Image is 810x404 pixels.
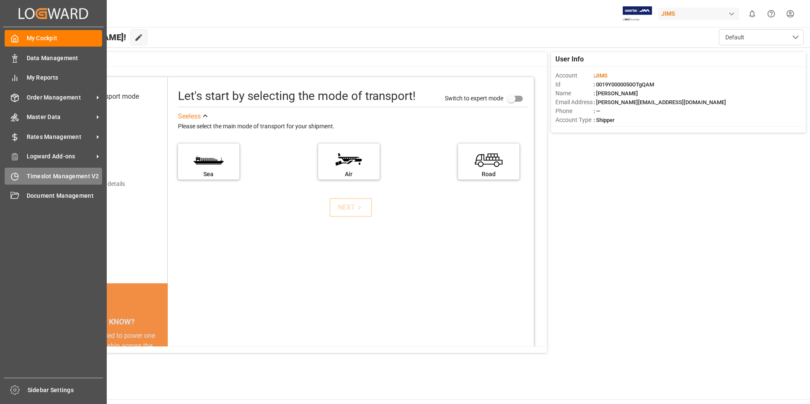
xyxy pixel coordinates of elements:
[555,54,584,64] span: User Info
[555,107,594,116] span: Phone
[27,34,103,43] span: My Cockpit
[28,386,103,395] span: Sidebar Settings
[594,108,600,114] span: : —
[182,170,235,179] div: Sea
[725,33,744,42] span: Default
[462,170,515,179] div: Road
[27,152,94,161] span: Logward Add-ons
[156,331,168,402] button: next slide / item
[555,71,594,80] span: Account
[27,172,103,181] span: Timeslot Management V2
[27,93,94,102] span: Order Management
[35,29,126,45] span: Hello [PERSON_NAME]!
[27,73,103,82] span: My Reports
[594,81,654,88] span: : 0019Y0000050OTgQAM
[594,90,638,97] span: : [PERSON_NAME]
[178,111,201,122] div: See less
[555,89,594,98] span: Name
[72,180,125,188] div: Add shipping details
[555,80,594,89] span: Id
[330,198,372,217] button: NEXT
[27,54,103,63] span: Data Management
[719,29,804,45] button: open menu
[27,113,94,122] span: Master Data
[762,4,781,23] button: Help Center
[658,8,739,20] div: JIMS
[27,133,94,141] span: Rates Management
[555,98,594,107] span: Email Address
[338,202,364,213] div: NEXT
[178,122,528,132] div: Please select the main mode of transport for your shipment.
[445,94,503,101] span: Switch to expert mode
[594,99,726,105] span: : [PERSON_NAME][EMAIL_ADDRESS][DOMAIN_NAME]
[5,30,102,47] a: My Cockpit
[322,170,375,179] div: Air
[5,50,102,66] a: Data Management
[178,87,416,105] div: Let's start by selecting the mode of transport!
[27,191,103,200] span: Document Management
[594,117,615,123] span: : Shipper
[555,116,594,125] span: Account Type
[743,4,762,23] button: show 0 new notifications
[595,72,607,79] span: JIMS
[5,168,102,184] a: Timeslot Management V2
[623,6,652,21] img: Exertis%20JAM%20-%20Email%20Logo.jpg_1722504956.jpg
[594,72,607,79] span: :
[658,6,743,22] button: JIMS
